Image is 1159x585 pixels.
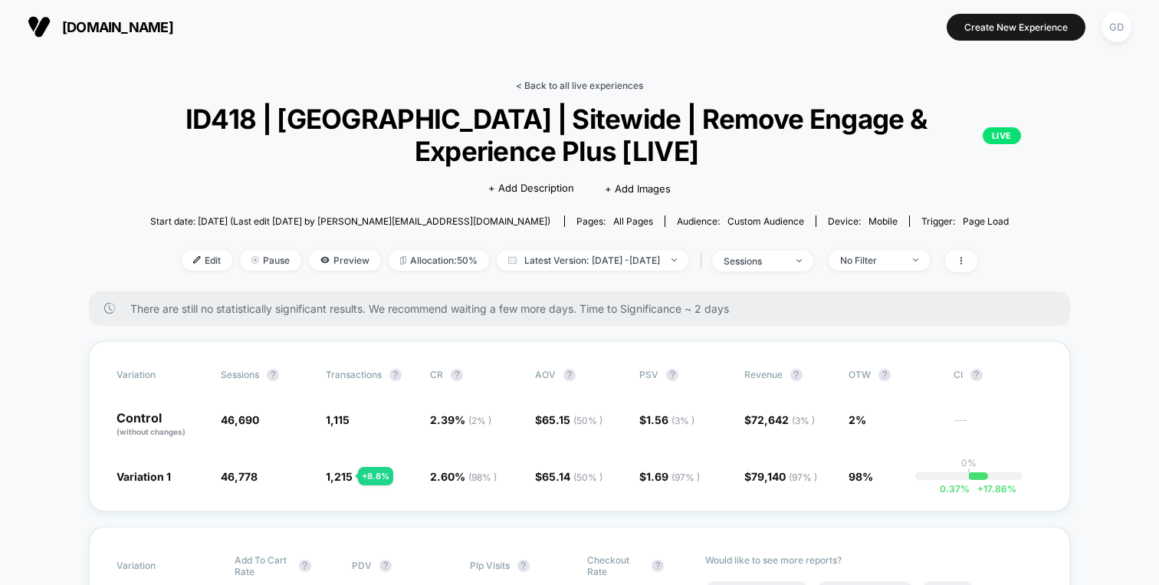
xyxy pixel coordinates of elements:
[840,255,901,266] div: No Filter
[573,472,602,483] span: ( 50 % )
[542,470,602,483] span: 65.14
[221,470,258,483] span: 46,778
[666,369,678,381] button: ?
[23,15,178,39] button: [DOMAIN_NAME]
[671,258,677,261] img: end
[751,413,815,426] span: 72,642
[508,256,517,264] img: calendar
[963,215,1009,227] span: Page Load
[724,255,785,267] div: sessions
[646,470,700,483] span: 1.69
[639,470,700,483] span: $
[488,181,574,196] span: + Add Description
[646,413,694,426] span: 1.56
[849,470,873,483] span: 98%
[744,369,783,380] span: Revenue
[744,413,815,426] span: $
[468,472,497,483] span: ( 98 % )
[516,80,643,91] a: < Back to all live experiences
[796,259,802,262] img: end
[542,413,602,426] span: 65.15
[790,369,803,381] button: ?
[430,369,443,380] span: CR
[389,250,489,271] span: Allocation: 50%
[130,302,1039,315] span: There are still no statistically significant results. We recommend waiting a few more days . Time...
[913,258,918,261] img: end
[849,369,933,381] span: OTW
[497,250,688,271] span: Latest Version: [DATE] - [DATE]
[470,560,510,571] span: Plp Visits
[240,250,301,271] span: Pause
[967,468,970,480] p: |
[751,470,817,483] span: 79,140
[117,412,205,438] p: Control
[671,472,700,483] span: ( 97 % )
[138,103,1021,167] span: ID418 | [GEOGRAPHIC_DATA] | Sitewide | Remove Engage & Experience Plus [LIVE]
[400,256,406,265] img: rebalance
[150,215,550,227] span: Start date: [DATE] (Last edit [DATE] by [PERSON_NAME][EMAIL_ADDRESS][DOMAIN_NAME])
[727,215,804,227] span: Custom Audience
[221,369,259,380] span: Sessions
[639,413,694,426] span: $
[117,369,201,381] span: Variation
[193,256,201,264] img: edit
[954,416,1042,438] span: ---
[573,415,602,426] span: ( 50 % )
[326,470,353,483] span: 1,215
[983,127,1021,144] p: LIVE
[451,369,463,381] button: ?
[430,413,491,426] span: 2.39 %
[789,472,817,483] span: ( 97 % )
[970,483,1016,495] span: 17.86 %
[605,182,671,195] span: + Add Images
[587,554,644,577] span: Checkout Rate
[816,215,909,227] span: Device:
[235,554,291,577] span: Add To Cart Rate
[677,215,804,227] div: Audience:
[792,415,815,426] span: ( 3 % )
[535,470,602,483] span: $
[868,215,898,227] span: mobile
[221,413,259,426] span: 46,690
[535,413,602,426] span: $
[961,457,977,468] p: 0%
[671,415,694,426] span: ( 3 % )
[1097,12,1136,43] button: GD
[430,470,497,483] span: 2.60 %
[613,215,653,227] span: all pages
[921,215,1009,227] div: Trigger:
[251,256,259,264] img: end
[117,470,171,483] span: Variation 1
[309,250,381,271] span: Preview
[940,483,970,495] span: 0.37 %
[1102,12,1131,42] div: GD
[326,413,350,426] span: 1,115
[652,560,664,572] button: ?
[639,369,658,380] span: PSV
[299,560,311,572] button: ?
[576,215,653,227] div: Pages:
[954,369,1038,381] span: CI
[849,413,866,426] span: 2%
[379,560,392,572] button: ?
[389,369,402,381] button: ?
[326,369,382,380] span: Transactions
[977,483,983,495] span: +
[563,369,576,381] button: ?
[468,415,491,426] span: ( 2 % )
[947,14,1085,41] button: Create New Experience
[352,560,372,571] span: PDV
[267,369,279,381] button: ?
[535,369,556,380] span: AOV
[744,470,817,483] span: $
[62,19,173,35] span: [DOMAIN_NAME]
[358,467,393,485] div: + 8.8 %
[878,369,891,381] button: ?
[970,369,983,381] button: ?
[696,250,712,272] span: |
[117,554,201,577] span: Variation
[117,427,186,436] span: (without changes)
[517,560,530,572] button: ?
[182,250,232,271] span: Edit
[28,15,51,38] img: Visually logo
